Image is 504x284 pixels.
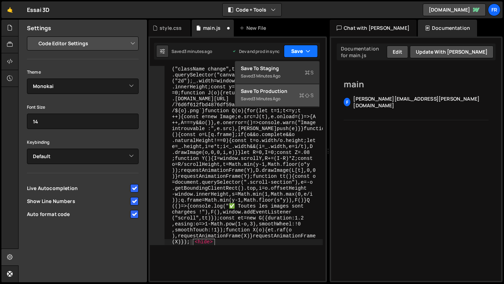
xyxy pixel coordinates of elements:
[27,198,129,205] span: Show Line Numbers
[27,6,49,14] div: Essai 3D
[27,24,51,32] h2: Settings
[488,4,500,16] a: Fr
[160,25,182,32] div: style.css
[27,139,50,146] label: Keybinding
[239,25,269,32] div: New File
[423,4,486,16] a: [DOMAIN_NAME]
[410,46,493,58] button: Update with [PERSON_NAME]
[305,69,314,76] span: S
[203,25,220,32] div: main.js
[344,79,489,90] h2: main
[232,48,280,54] div: Dev and prod in sync
[241,72,314,80] div: Saved
[299,92,314,99] span: S
[346,99,348,105] span: f
[235,84,319,107] button: Save to ProductionS Saved3 minutes ago
[284,45,318,58] button: Save
[27,211,129,218] span: Auto format code
[27,185,129,192] span: Live Autocompletion
[1,1,19,18] a: 🤙
[241,65,314,72] div: Save to Staging
[339,45,387,59] div: Documentation for main.js
[241,88,314,95] div: Save to Production
[253,73,280,79] div: 3 minutes ago
[27,104,45,111] label: Font Size
[235,61,319,84] button: Save to StagingS Saved3 minutes ago
[223,4,281,16] button: Code + Tools
[241,95,314,103] div: Saved
[330,20,416,36] div: Chat with [PERSON_NAME]
[418,20,477,36] div: Documentation
[184,48,212,54] div: 3 minutes ago
[27,69,41,76] label: Theme
[253,96,280,102] div: 3 minutes ago
[387,46,408,58] button: Edit
[192,239,215,245] span: <hide>
[353,95,479,109] span: [PERSON_NAME][EMAIL_ADDRESS][PERSON_NAME][DOMAIN_NAME]
[171,48,212,54] div: Saved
